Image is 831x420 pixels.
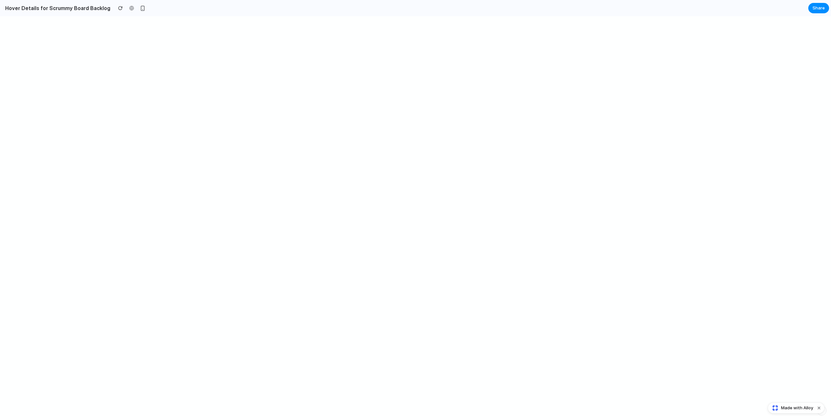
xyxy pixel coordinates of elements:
button: Dismiss watermark [815,404,823,412]
span: Made with Alloy [781,405,813,411]
button: Share [808,3,829,13]
a: Made with Alloy [768,405,814,411]
h2: Hover Details for Scrummy Board Backlog [3,4,110,12]
span: Share [812,5,825,11]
